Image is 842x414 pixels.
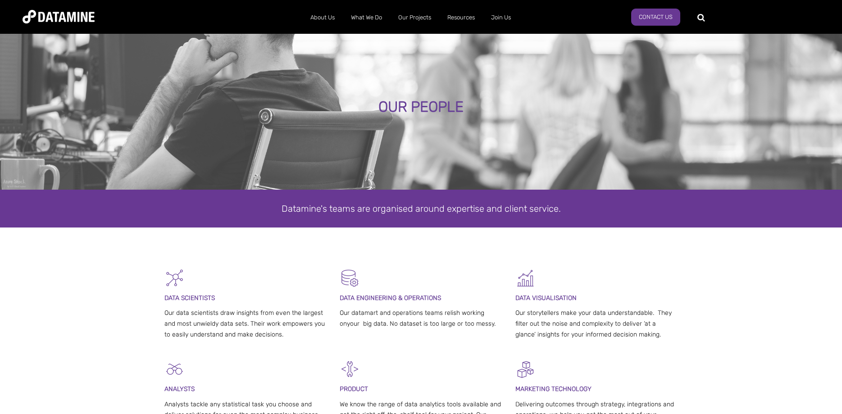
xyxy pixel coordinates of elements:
img: Datamine [23,10,95,23]
span: DATA SCIENTISTS [164,294,215,302]
span: MARKETING TECHNOLOGY [515,385,592,393]
a: About Us [302,6,343,29]
p: Our storytellers make your data understandable. They filter out the noise and complexity to deliv... [515,308,678,340]
a: Join Us [483,6,519,29]
span: ANALYSTS [164,385,195,393]
div: OUR PEOPLE [96,99,746,115]
img: Datamart [340,268,360,288]
a: Our Projects [390,6,439,29]
img: Analysts [164,359,185,379]
span: PRODUCT [340,385,368,393]
img: Development [340,359,360,379]
p: Our datamart and operations teams relish working onyour big data. No dataset is too large or too ... [340,308,502,329]
img: Graph 5 [515,268,536,288]
span: Datamine's teams are organised around expertise and client service. [282,203,561,214]
span: DATA VISUALISATION [515,294,577,302]
img: Graph - Network [164,268,185,288]
img: Digital Activation [515,359,536,379]
a: Contact Us [631,9,680,26]
span: DATA ENGINEERING & OPERATIONS [340,294,441,302]
a: Resources [439,6,483,29]
a: What We Do [343,6,390,29]
p: Our data scientists draw insights from even the largest and most unwieldy data sets. Their work e... [164,308,327,340]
